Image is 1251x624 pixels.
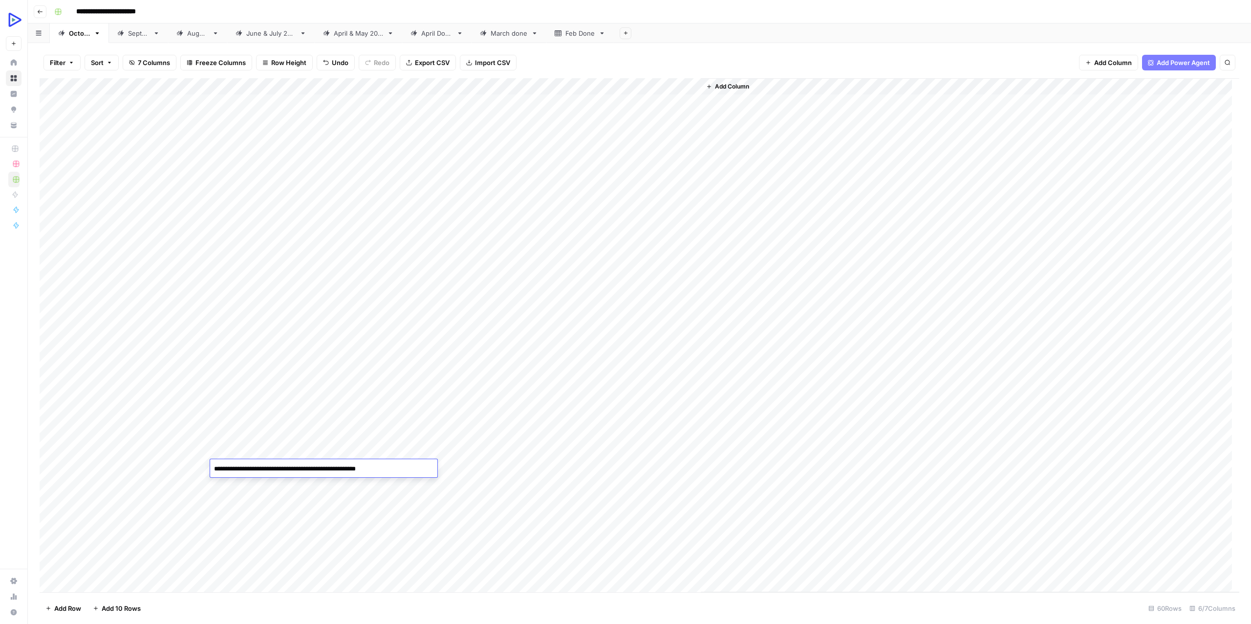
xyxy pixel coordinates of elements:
[359,55,396,70] button: Redo
[491,28,527,38] div: March done
[6,11,23,29] img: OpenReplay Logo
[85,55,119,70] button: Sort
[421,28,453,38] div: April Done
[195,58,246,67] span: Freeze Columns
[334,28,383,38] div: [DATE] & [DATE]
[54,603,81,613] span: Add Row
[315,23,402,43] a: [DATE] & [DATE]
[1157,58,1210,67] span: Add Power Agent
[6,589,22,604] a: Usage
[332,58,348,67] span: Undo
[69,28,90,38] div: [DATE]
[546,23,614,43] a: Feb Done
[246,28,296,38] div: [DATE] & [DATE]
[128,28,149,38] div: [DATE]
[702,80,753,93] button: Add Column
[227,23,315,43] a: [DATE] & [DATE]
[374,58,389,67] span: Redo
[138,58,170,67] span: 7 Columns
[472,23,546,43] a: March done
[40,601,87,616] button: Add Row
[6,117,22,133] a: Your Data
[91,58,104,67] span: Sort
[317,55,355,70] button: Undo
[6,86,22,102] a: Insights
[400,55,456,70] button: Export CSV
[50,23,109,43] a: [DATE]
[1142,55,1216,70] button: Add Power Agent
[565,28,595,38] div: Feb Done
[256,55,313,70] button: Row Height
[168,23,227,43] a: [DATE]
[475,58,510,67] span: Import CSV
[271,58,306,67] span: Row Height
[6,573,22,589] a: Settings
[6,55,22,70] a: Home
[87,601,147,616] button: Add 10 Rows
[402,23,472,43] a: April Done
[6,70,22,86] a: Browse
[187,28,208,38] div: [DATE]
[50,58,65,67] span: Filter
[6,8,22,32] button: Workspace: OpenReplay
[715,82,749,91] span: Add Column
[43,55,81,70] button: Filter
[1094,58,1132,67] span: Add Column
[123,55,176,70] button: 7 Columns
[102,603,141,613] span: Add 10 Rows
[109,23,168,43] a: [DATE]
[415,58,450,67] span: Export CSV
[1079,55,1138,70] button: Add Column
[6,604,22,620] button: Help + Support
[1186,601,1239,616] div: 6/7 Columns
[1144,601,1186,616] div: 60 Rows
[180,55,252,70] button: Freeze Columns
[460,55,517,70] button: Import CSV
[6,102,22,117] a: Opportunities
